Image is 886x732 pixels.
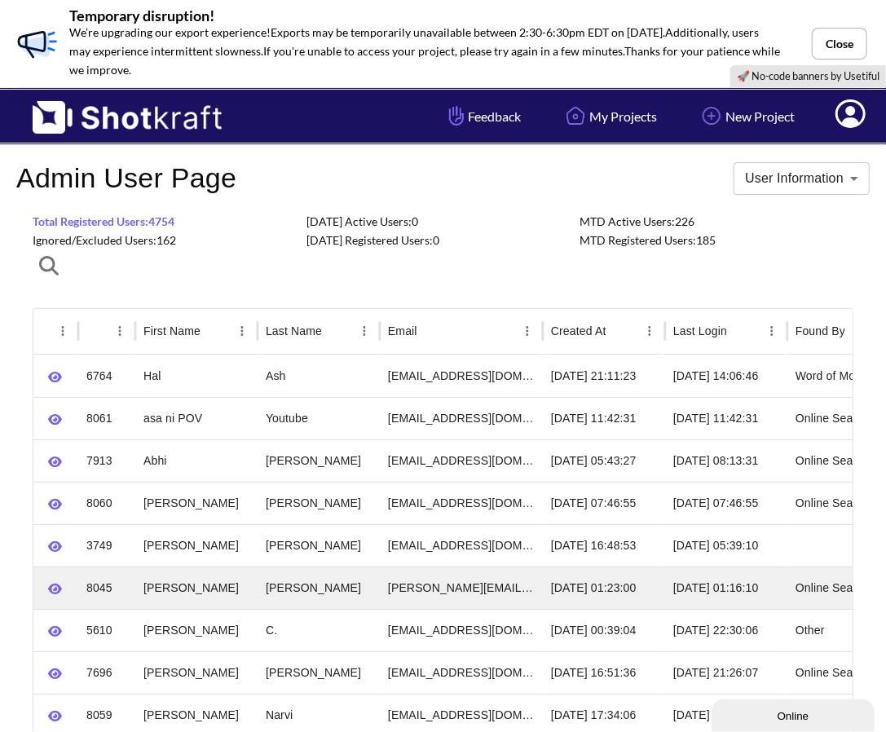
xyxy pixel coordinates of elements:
[258,439,380,482] div: Paladugu
[638,320,661,342] button: Menu
[665,439,787,482] div: 2025-09-29 08:13:31
[202,320,225,342] button: Sort
[78,567,135,609] div: 8045
[78,524,135,567] div: 3749
[324,320,346,342] button: Sort
[380,439,543,482] div: abhipaladugu10@gmail.com
[665,567,787,609] div: 2025-09-29 01:16:10
[543,355,665,397] div: 2025-04-24 21:11:23
[78,439,135,482] div: 7913
[543,609,665,651] div: 2025-02-18 00:39:04
[231,320,253,342] button: Menu
[380,355,543,397] div: aimovieguy456@gmail.com
[580,233,716,247] span: MTD Registered Users: 185
[42,576,68,602] button: View
[665,355,787,397] div: 2025-09-29 14:06:46
[263,44,267,58] span: I
[445,107,521,126] span: Feedback
[380,482,543,524] div: dsenterprise63@yahoo.com
[306,214,418,228] span: [DATE] Active Users: 0
[812,28,867,60] button: Close
[33,214,174,228] span: Total Registered Users: 4754
[78,355,135,397] div: 6764
[42,703,68,729] button: View
[93,44,624,58] span: f you're unable to access your project, please try again in a few minutes.
[580,214,694,228] span: MTD Active Users: 226
[516,320,539,342] button: Menu
[12,20,61,68] img: Banner
[665,651,787,694] div: 2025-09-28 21:26:07
[258,397,380,439] div: Youtube
[69,8,793,23] p: Temporary disruption!
[51,320,74,342] button: Menu
[698,102,725,130] img: Add Icon
[78,651,135,694] div: 7696
[380,524,543,567] div: pixasso1972@gmail.com
[734,162,870,195] div: User Information
[380,567,543,609] div: dawn@sunstormcreative.com
[445,102,468,130] img: Hand Icon
[33,233,176,247] span: Ignored/Excluded Users: 162
[42,619,68,644] button: View
[543,651,665,694] div: 2025-08-01 16:51:36
[258,567,380,609] div: Rochelle
[266,324,322,337] div: Last Name
[135,439,258,482] div: Abhi
[543,524,665,567] div: 2024-04-20 16:48:53
[93,44,263,58] span: experience intermittent slowness.
[258,482,380,524] div: Johnson
[543,397,665,439] div: 2025-09-29 11:42:31
[796,324,845,337] div: Found By
[737,69,879,82] a: 🚀 No-code banners by Usetiful
[543,439,665,482] div: 2025-09-07 05:43:27
[135,651,258,694] div: Clint
[712,696,878,732] iframe: chat widget
[847,320,870,342] button: Sort
[42,364,68,390] button: View
[42,492,68,517] button: View
[551,324,606,337] div: Created At
[135,397,258,439] div: asa ni POV
[135,567,258,609] div: Dawn
[42,407,68,432] button: View
[729,320,752,342] button: Sort
[42,661,68,686] button: View
[258,609,380,651] div: C.
[388,324,417,337] div: Email
[271,25,665,39] span: Exports may be temporarily unavailable between 2:30-6:30pm EDT on [DATE].
[78,397,135,439] div: 8061
[685,95,807,138] a: New Project
[543,482,665,524] div: 2025-09-29 07:46:55
[665,397,787,439] div: 2025-09-29 11:42:31
[760,320,783,342] button: Menu
[549,95,669,138] a: My Projects
[135,482,258,524] div: Sheila
[135,524,258,567] div: Brian
[78,482,135,524] div: 8060
[608,320,631,342] button: Sort
[353,320,376,342] button: Menu
[665,524,787,567] div: 2025-09-29 05:39:10
[16,161,236,196] h4: Admin User Page
[380,609,543,651] div: jedigarrett5602@gmail.com
[108,320,131,342] button: Menu
[69,25,271,39] span: We’re upgrading our export experience!
[543,567,665,609] div: 2025-09-26 01:23:00
[42,449,68,474] button: View
[380,397,543,439] div: shellalaadventure2020@gmail.com
[258,651,380,694] div: Lilley
[419,320,442,342] button: Sort
[380,651,543,694] div: clintlilley@gmail.com
[258,355,380,397] div: Ash
[143,324,201,337] div: First Name
[43,320,66,342] button: Sort
[665,609,787,651] div: 2025-09-28 22:30:06
[135,609,258,651] div: Garrett
[306,233,439,247] span: [DATE] Registered Users: 0
[88,320,111,342] button: Sort
[258,524,380,567] div: Shackelford
[135,355,258,397] div: Hal
[673,324,727,337] div: Last Login
[562,102,589,130] img: Home Icon
[42,534,68,559] button: View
